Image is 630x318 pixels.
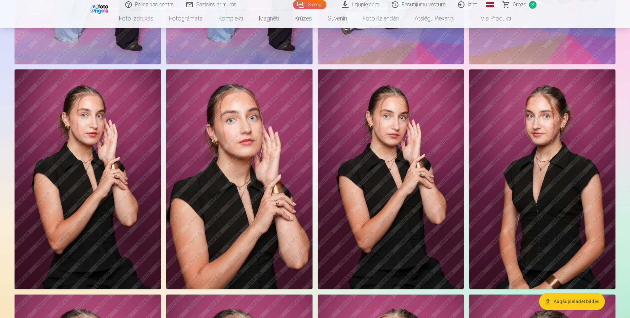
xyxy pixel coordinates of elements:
[320,9,355,28] a: Suvenīri
[210,9,251,28] a: Komplekti
[161,9,210,28] a: Fotogrāmata
[287,9,320,28] a: Krūzes
[462,9,519,28] a: Visi produkti
[407,9,462,28] a: Atslēgu piekariņi
[539,293,605,310] button: Augšupielādēt bildes
[355,9,407,28] a: Foto kalendāri
[111,9,161,28] a: Foto izdrukas
[251,9,287,28] a: Magnēti
[513,1,526,9] span: Grozs
[529,1,537,9] span: 3
[90,3,110,14] img: /fa1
